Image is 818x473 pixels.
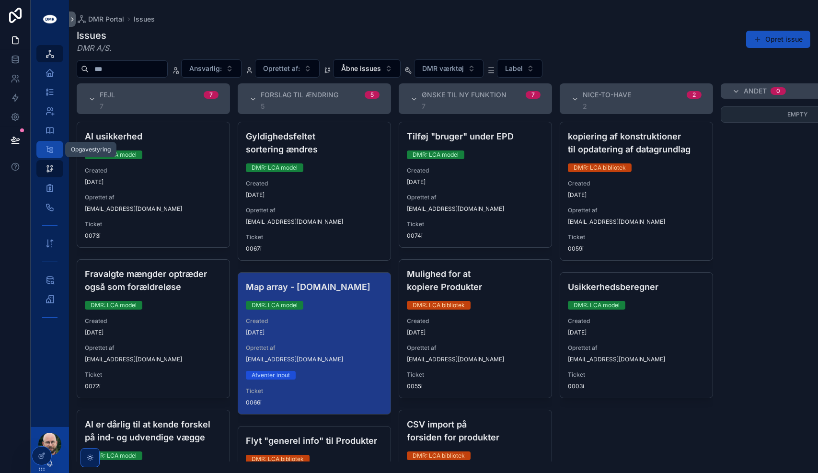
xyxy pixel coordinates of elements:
[333,59,401,78] button: Select Button
[77,42,112,54] em: DMR A/S.
[85,317,222,325] span: Created
[88,14,124,24] span: DMR Portal
[568,329,587,336] p: [DATE]
[560,272,713,398] a: UsikkerhedsberegnerDMR: LCA modelCreated[DATE]Oprettet af[EMAIL_ADDRESS][DOMAIN_NAME]Ticket0003i
[77,14,124,24] a: DMR Portal
[91,301,137,310] div: DMR: LCA model
[568,218,665,226] span: [EMAIL_ADDRESS][DOMAIN_NAME]
[407,220,544,228] span: Ticket
[568,207,705,214] span: Oprettet af
[85,329,104,336] p: [DATE]
[85,382,222,390] span: 0072i
[71,146,111,153] div: Opgavestyring
[746,31,810,48] button: Opret issue
[407,329,426,336] p: [DATE]
[568,191,587,199] p: [DATE]
[574,163,626,172] div: DMR: LCA bibliotek
[100,90,115,100] span: Fejl
[252,455,304,463] div: DMR: LCA bibliotek
[246,344,383,352] span: Oprettet af
[134,14,155,24] a: Issues
[85,205,182,213] span: [EMAIL_ADDRESS][DOMAIN_NAME]
[407,344,544,352] span: Oprettet af
[407,232,544,240] span: 0074i
[407,371,544,379] span: Ticket
[407,130,544,143] h4: Tilføj "bruger" under EPD
[568,280,705,293] h4: Usikkerhedsberegner
[77,259,230,398] a: Fravalgte mængder optræder også som forældreløseDMR: LCA modelCreated[DATE]Oprettet af[EMAIL_ADDR...
[246,130,383,156] h4: Gyldighedsfeltet sortering ændres
[85,418,222,444] h4: AI er dårlig til at kende forskel på ind- og udvendige vægge
[263,64,300,73] span: Oprettet af:
[85,371,222,379] span: Ticket
[246,387,383,395] span: Ticket
[531,91,535,99] div: 7
[583,103,702,110] div: 2
[85,232,222,240] span: 0073i
[42,12,58,27] img: App logo
[246,356,343,363] span: [EMAIL_ADDRESS][DOMAIN_NAME]
[744,86,767,96] span: Andet
[85,344,222,352] span: Oprettet af
[407,167,544,174] span: Created
[407,356,504,363] span: [EMAIL_ADDRESS][DOMAIN_NAME]
[91,451,137,460] div: DMR: LCA model
[246,399,383,406] span: 0066i
[238,272,391,415] a: Map array - [DOMAIN_NAME]DMR: LCA modelCreated[DATE]Oprettet af[EMAIL_ADDRESS][DOMAIN_NAME]Afvent...
[583,90,631,100] span: Nice-to-have
[776,87,780,95] div: 0
[560,122,713,261] a: kopiering af konstruktioner til opdatering af datagrundlagDMR: LCA bibliotekCreated[DATE]Oprettet...
[85,178,104,186] p: [DATE]
[568,356,665,363] span: [EMAIL_ADDRESS][DOMAIN_NAME]
[399,259,552,398] a: Mulighed for at kopiere ProdukterDMR: LCA bibliotekCreated[DATE]Oprettet af[EMAIL_ADDRESS][DOMAIN...
[246,434,383,447] h4: Flyt "generel info" til Produkter
[568,233,705,241] span: Ticket
[246,207,383,214] span: Oprettet af
[246,233,383,241] span: Ticket
[413,451,465,460] div: DMR: LCA bibliotek
[209,91,213,99] div: 7
[246,245,383,253] span: 0067i
[692,91,696,99] div: 2
[252,371,290,380] div: Afventer input
[100,103,219,110] div: 7
[407,194,544,201] span: Oprettet af
[31,38,69,337] div: scrollable content
[787,111,807,118] span: Empty
[568,317,705,325] span: Created
[85,356,182,363] span: [EMAIL_ADDRESS][DOMAIN_NAME]
[422,103,541,110] div: 7
[414,59,484,78] button: Select Button
[77,122,230,248] a: AI usikkerhedDMR: LCA modelCreated[DATE]Oprettet af[EMAIL_ADDRESS][DOMAIN_NAME]Ticket0073i
[85,130,222,143] h4: AI usikkerhed
[370,91,374,99] div: 5
[568,382,705,390] span: 0003i
[246,280,383,293] h4: Map array - [DOMAIN_NAME]
[246,191,265,199] p: [DATE]
[246,329,265,336] p: [DATE]
[407,382,544,390] span: 0055i
[568,245,705,253] span: 0059i
[246,218,343,226] span: [EMAIL_ADDRESS][DOMAIN_NAME]
[422,64,464,73] span: DMR værktøj
[497,59,542,78] button: Select Button
[181,59,242,78] button: Select Button
[85,167,222,174] span: Created
[85,220,222,228] span: Ticket
[85,267,222,293] h4: Fravalgte mængder optræder også som forældreløse
[568,371,705,379] span: Ticket
[261,90,338,100] span: Forslag til ændring
[252,163,298,172] div: DMR: LCA model
[407,317,544,325] span: Created
[238,122,391,261] a: Gyldighedsfeltet sortering ændresDMR: LCA modelCreated[DATE]Oprettet af[EMAIL_ADDRESS][DOMAIN_NAM...
[189,64,222,73] span: Ansvarlig:
[252,301,298,310] div: DMR: LCA model
[255,59,320,78] button: Select Button
[77,29,112,42] h1: Issues
[413,150,459,159] div: DMR: LCA model
[568,180,705,187] span: Created
[261,103,380,110] div: 5
[407,205,504,213] span: [EMAIL_ADDRESS][DOMAIN_NAME]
